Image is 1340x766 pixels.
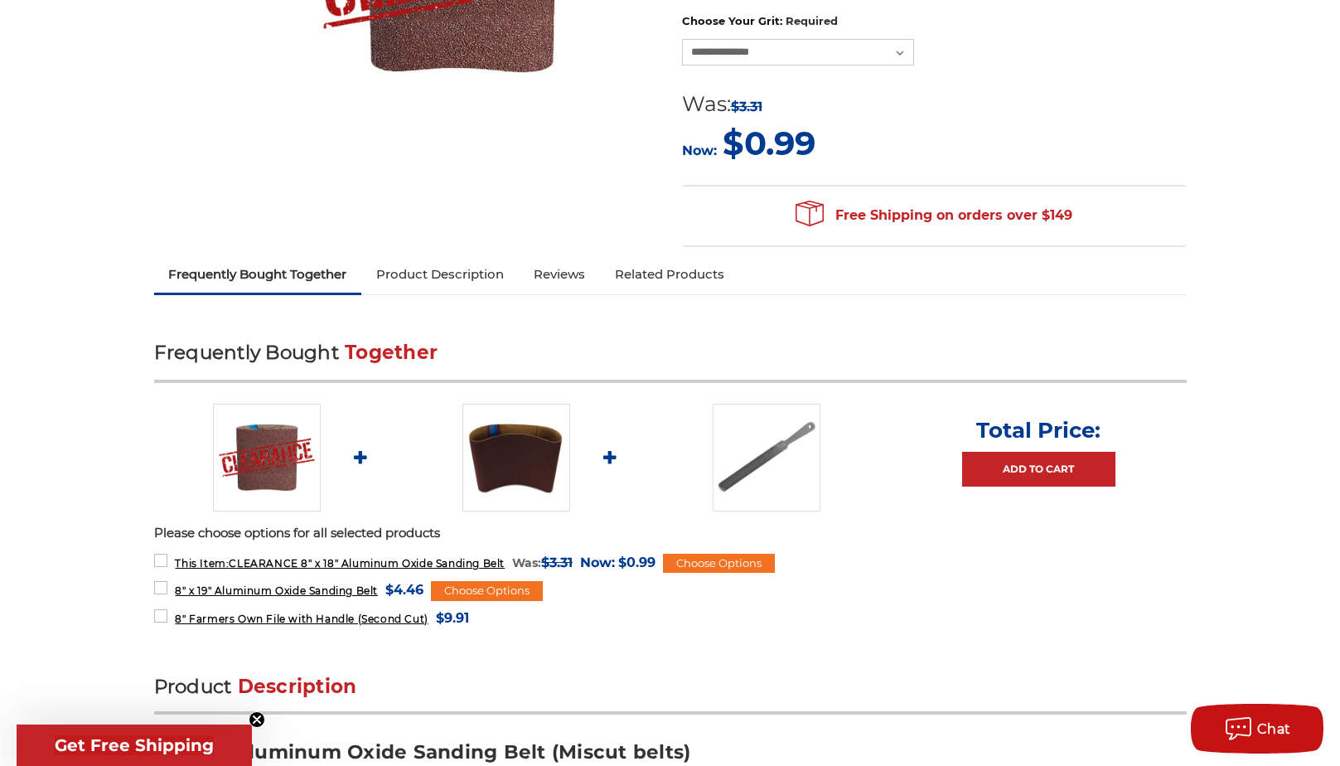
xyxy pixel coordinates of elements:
span: Frequently Bought [154,341,339,364]
a: Related Products [600,256,739,293]
span: Free Shipping on orders over $149 [796,199,1072,232]
span: Chat [1257,721,1291,737]
span: Together [345,341,438,364]
span: Get Free Shipping [55,735,214,755]
strong: This Item: [175,557,229,570]
div: Get Free ShippingClose teaser [17,725,252,766]
span: Product [154,675,232,698]
button: Chat [1191,704,1323,754]
div: Was: [512,551,573,574]
div: Choose Options [663,554,775,574]
span: $0.99 [723,123,815,163]
p: Please choose options for all selected products [154,524,1187,543]
a: Add to Cart [962,452,1115,487]
span: 8" Farmers Own File with Handle (Second Cut) [175,613,428,625]
span: Now: [580,555,615,570]
a: Reviews [519,256,600,293]
span: Description [238,675,357,698]
span: $9.91 [436,607,469,629]
button: Close teaser [249,711,265,728]
span: 8" x 19" Aluminum Oxide Sanding Belt [175,584,378,597]
span: $0.99 [618,551,655,574]
small: Required [786,14,838,27]
span: $3.31 [541,555,573,570]
img: CLEARANCE 8" x 18" Aluminum Oxide Sanding Belt [213,404,321,511]
span: CLEARANCE 8" x 18" Aluminum Oxide Sanding Belt [175,557,505,570]
a: Product Description [361,256,519,293]
span: $3.31 [731,99,762,114]
div: Choose Options [431,581,543,601]
span: $4.46 [385,579,423,601]
label: Choose Your Grit: [682,13,1187,30]
a: Frequently Bought Together [154,256,362,293]
div: Was: [682,89,815,120]
p: Total Price: [976,417,1101,444]
span: Now: [682,143,717,158]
